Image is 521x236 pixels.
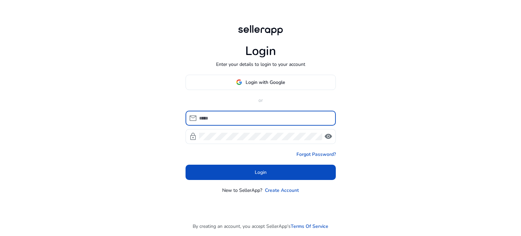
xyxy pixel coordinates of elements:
[236,79,242,85] img: google-logo.svg
[186,97,336,104] p: or
[245,44,276,58] h1: Login
[186,75,336,90] button: Login with Google
[246,79,285,86] span: Login with Google
[291,223,328,230] a: Terms Of Service
[189,114,197,122] span: mail
[189,132,197,141] span: lock
[296,151,336,158] a: Forgot Password?
[216,61,305,68] p: Enter your details to login to your account
[186,165,336,180] button: Login
[255,169,267,176] span: Login
[265,187,299,194] a: Create Account
[324,132,332,141] span: visibility
[222,187,262,194] p: New to SellerApp?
